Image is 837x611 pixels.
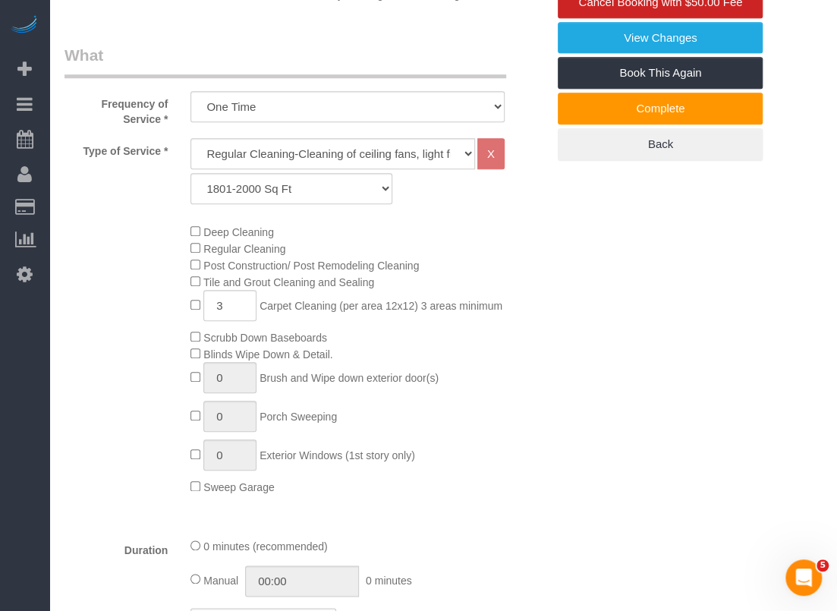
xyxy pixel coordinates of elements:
[558,128,763,160] a: Back
[53,138,179,159] label: Type of Service *
[558,22,763,54] a: View Changes
[260,411,337,423] span: Porch Sweeping
[203,574,238,586] span: Manual
[203,540,327,553] span: 0 minutes (recommended)
[366,574,412,586] span: 0 minutes
[203,260,419,272] span: Post Construction/ Post Remodeling Cleaning
[203,226,274,238] span: Deep Cleaning
[9,15,39,36] img: Automaid Logo
[203,348,332,361] span: Blinds Wipe Down & Detail.
[53,91,179,127] label: Frequency of Service *
[203,276,374,288] span: Tile and Grout Cleaning and Sealing
[203,481,274,493] span: Sweep Garage
[260,300,502,312] span: Carpet Cleaning (per area 12x12) 3 areas minimum
[558,57,763,89] a: Book This Again
[817,559,829,572] span: 5
[203,243,285,255] span: Regular Cleaning
[65,44,506,78] legend: What
[785,559,822,596] iframe: Intercom live chat
[558,93,763,124] a: Complete
[203,332,327,344] span: Scrubb Down Baseboards
[260,372,439,384] span: Brush and Wipe down exterior door(s)
[260,449,415,461] span: Exterior Windows (1st story only)
[53,537,179,558] label: Duration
